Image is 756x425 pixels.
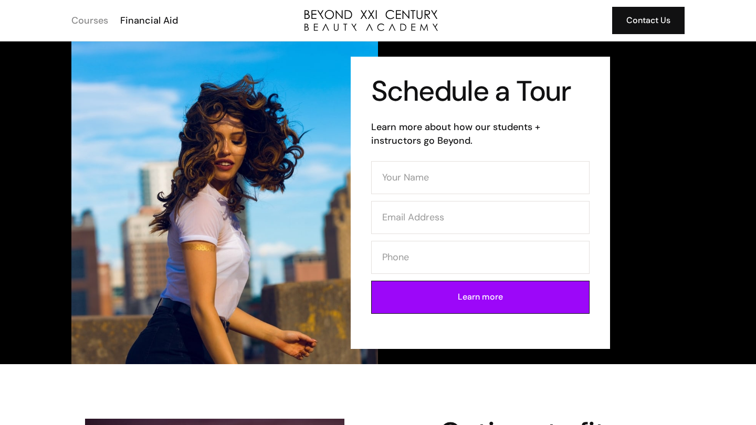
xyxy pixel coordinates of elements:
[113,14,183,27] a: Financial Aid
[612,7,685,34] a: Contact Us
[371,201,590,234] input: Email Address
[626,14,670,27] div: Contact Us
[371,77,590,105] h1: Schedule a Tour
[371,241,590,274] input: Phone
[71,41,378,364] img: beauty school student
[71,14,108,27] div: Courses
[371,281,590,314] input: Learn more
[65,14,113,27] a: Courses
[304,10,438,31] a: home
[371,161,590,321] form: Contact Form
[371,161,590,194] input: Your Name
[120,14,178,27] div: Financial Aid
[371,120,590,147] h6: Learn more about how our students + instructors go Beyond.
